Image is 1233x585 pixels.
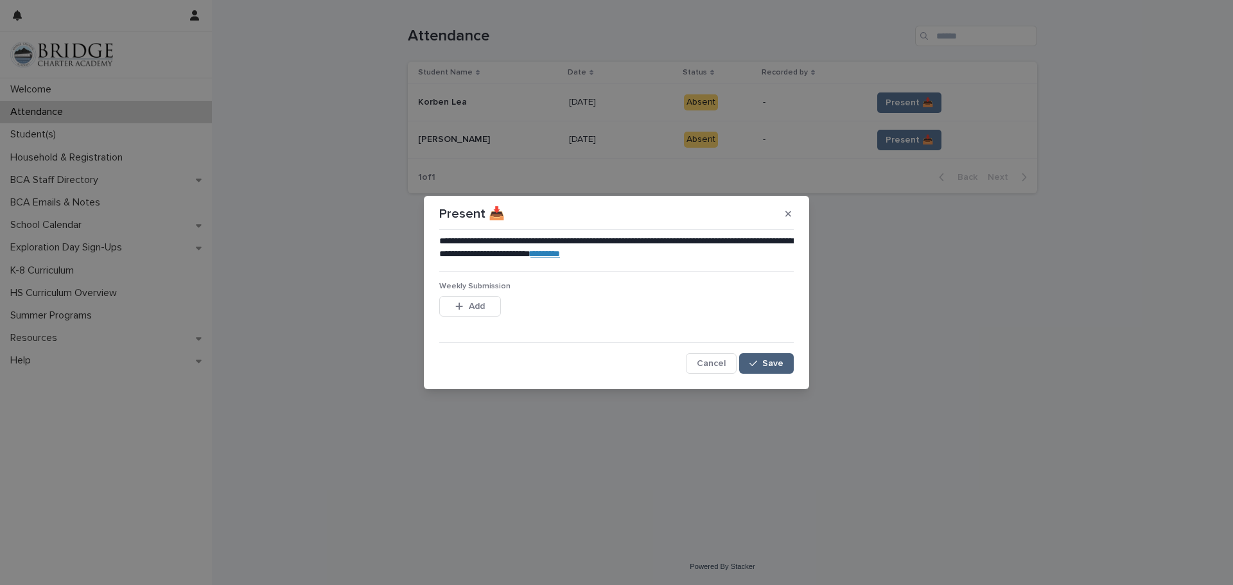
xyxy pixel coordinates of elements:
[686,353,737,374] button: Cancel
[439,283,511,290] span: Weekly Submission
[697,359,726,368] span: Cancel
[439,206,505,222] p: Present 📥
[762,359,783,368] span: Save
[739,353,794,374] button: Save
[469,302,485,311] span: Add
[439,296,501,317] button: Add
